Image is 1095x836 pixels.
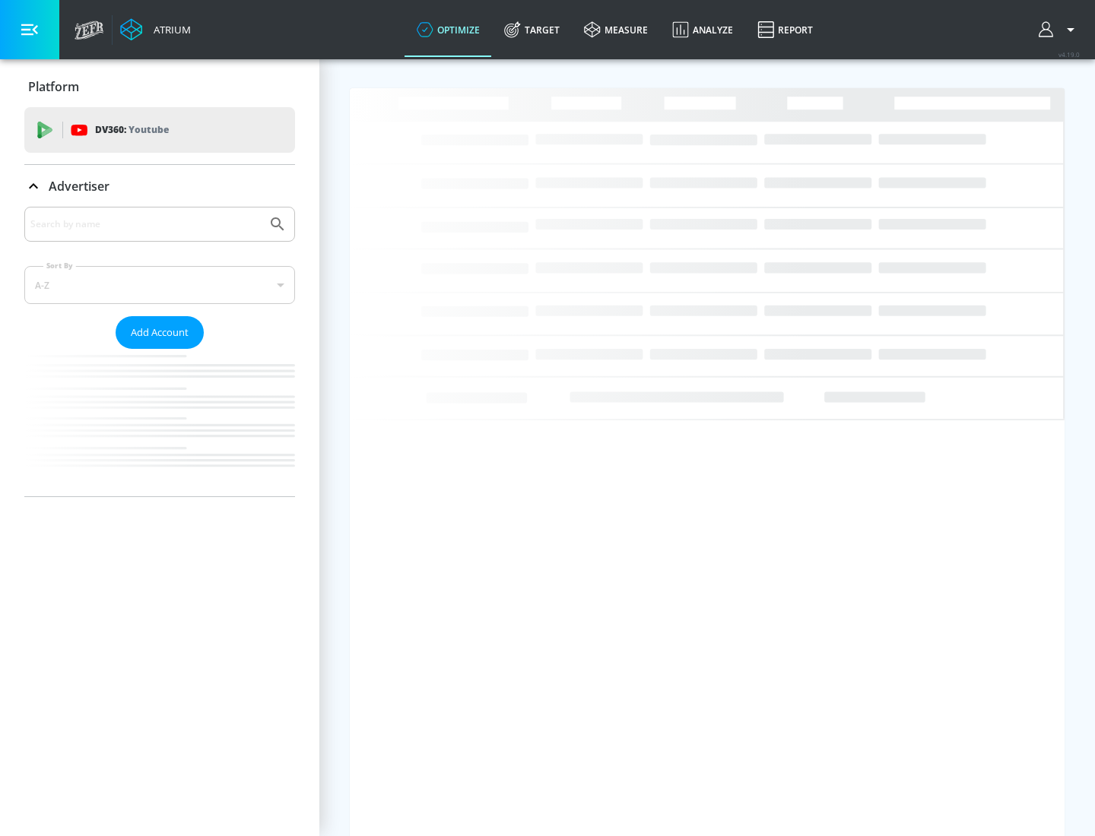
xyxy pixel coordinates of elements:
[116,316,204,349] button: Add Account
[24,266,295,304] div: A-Z
[131,324,189,341] span: Add Account
[572,2,660,57] a: measure
[120,18,191,41] a: Atrium
[660,2,745,57] a: Analyze
[492,2,572,57] a: Target
[24,349,295,496] nav: list of Advertiser
[28,78,79,95] p: Platform
[95,122,169,138] p: DV360:
[24,165,295,207] div: Advertiser
[129,122,169,138] p: Youtube
[1058,50,1080,59] span: v 4.19.0
[49,178,109,195] p: Advertiser
[405,2,492,57] a: optimize
[24,207,295,496] div: Advertiser
[24,65,295,108] div: Platform
[43,261,76,271] label: Sort By
[148,23,191,36] div: Atrium
[30,214,261,234] input: Search by name
[745,2,825,57] a: Report
[24,107,295,153] div: DV360: Youtube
